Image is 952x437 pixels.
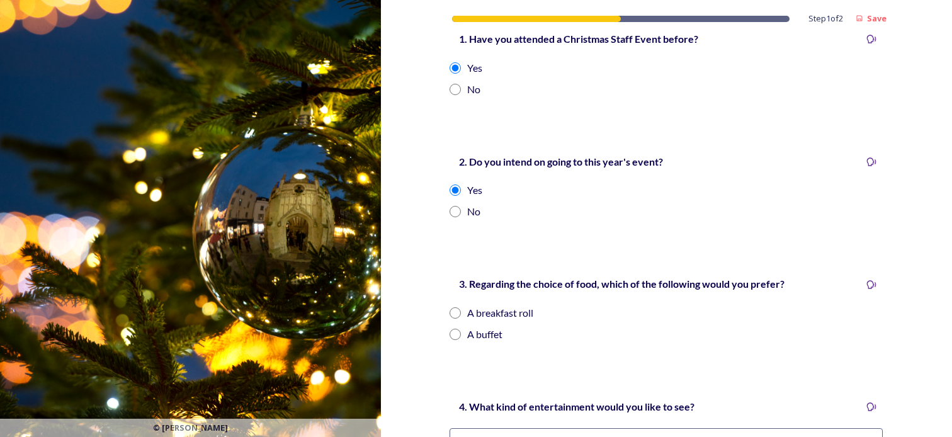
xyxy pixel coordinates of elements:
strong: 3. Regarding the choice of food, which of the following would you prefer? [459,278,785,290]
div: Yes [467,183,482,198]
div: No [467,82,480,97]
strong: 1. Have you attended a Christmas Staff Event before? [459,33,698,45]
strong: Save [867,13,887,24]
strong: 4. What kind of entertainment would you like to see? [459,400,694,412]
div: No [467,204,480,219]
div: A breakfast roll [467,305,533,321]
div: Yes [467,60,482,76]
div: A buffet [467,327,502,342]
span: Step 1 of 2 [808,13,843,25]
span: © [PERSON_NAME] [153,422,228,434]
strong: 2. Do you intend on going to this year's event? [459,156,663,167]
